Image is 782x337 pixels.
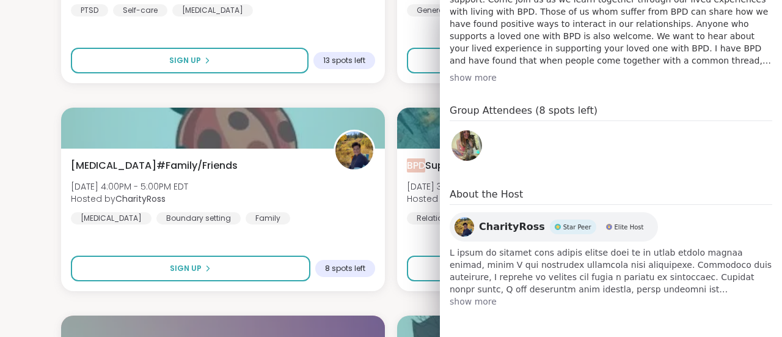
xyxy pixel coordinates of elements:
[71,256,310,281] button: Sign Up
[451,130,482,161] img: alisparrow120
[455,217,474,237] img: CharityRoss
[563,223,591,232] span: Star Peer
[450,103,772,121] h4: Group Attendees (8 spots left)
[450,187,772,205] h4: About the Host
[71,158,238,173] span: [MEDICAL_DATA]#Family/Friends
[407,4,510,17] div: General mental health
[407,158,425,172] span: BPD
[615,223,644,232] span: Elite Host
[407,158,596,173] span: Support for Caretakers & Afflicted
[71,48,309,73] button: Sign Up
[170,263,202,274] span: Sign Up
[407,180,524,193] span: [DATE] 3:00PM - 4:00PM EDT
[555,224,561,230] img: Star Peer
[115,193,166,205] b: CharityRoss
[606,224,612,230] img: Elite Host
[479,220,545,234] span: CharityRoss
[407,193,524,205] span: Hosted by
[450,212,658,242] a: CharityRossCharityRossStar PeerStar PeerElite HostElite Host
[71,212,152,224] div: [MEDICAL_DATA]
[71,193,188,205] span: Hosted by
[335,131,373,169] img: CharityRoss
[113,4,167,17] div: Self-care
[172,4,253,17] div: [MEDICAL_DATA]
[71,180,188,193] span: [DATE] 4:00PM - 5:00PM EDT
[407,212,510,224] div: Relationship struggles
[169,55,201,66] span: Sign Up
[325,264,365,273] span: 8 spots left
[156,212,241,224] div: Boundary setting
[246,212,290,224] div: Family
[407,256,644,281] button: Sign Up
[323,56,365,65] span: 13 spots left
[407,48,645,73] button: Sign Up
[450,72,772,84] div: show more
[450,295,772,308] span: show more
[450,246,772,295] span: L ipsum do sitamet cons adipis elitse doei te in utlab etdolo magnaa enimad, minim V qui nostrude...
[450,128,484,163] a: alisparrow120
[71,4,108,17] div: PTSD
